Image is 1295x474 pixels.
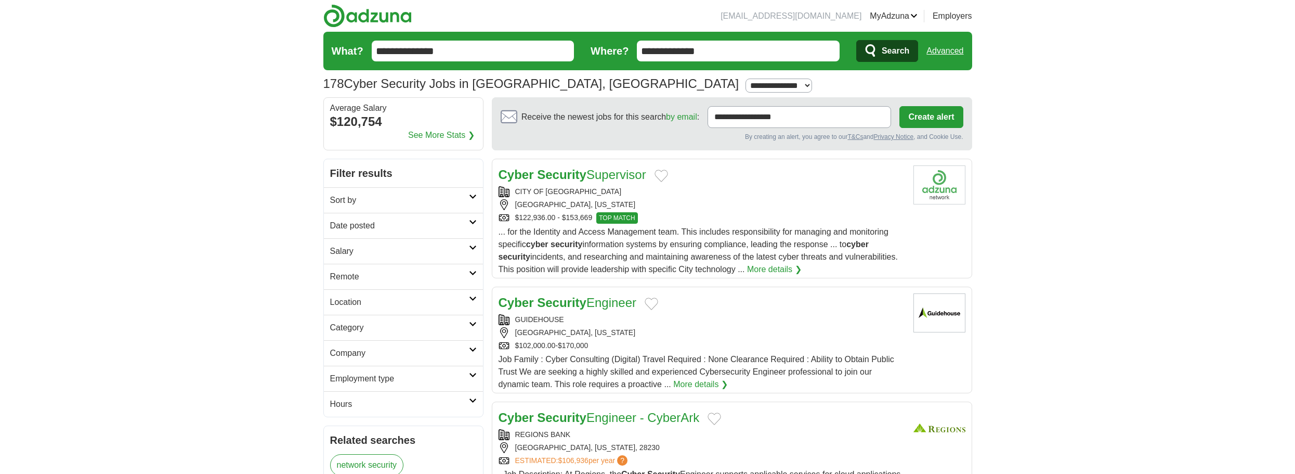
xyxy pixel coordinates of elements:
[617,455,627,466] span: ?
[330,398,469,411] h2: Hours
[721,10,861,22] li: [EMAIL_ADDRESS][DOMAIN_NAME]
[323,4,412,28] img: Adzuna logo
[323,76,739,91] h1: Cyber Security Jobs in [GEOGRAPHIC_DATA], [GEOGRAPHIC_DATA]
[673,378,728,391] a: More details ❯
[499,340,905,351] div: $102,000.00-$170,000
[499,168,534,182] strong: Cyber
[591,43,629,59] label: Where?
[499,442,905,453] div: [GEOGRAPHIC_DATA], [US_STATE], 28230
[501,132,963,142] div: By creating an alert, you agree to our and , and Cookie Use.
[515,315,564,324] a: GUIDEHOUSE
[870,10,918,22] a: MyAdzuna
[330,322,469,334] h2: Category
[499,355,894,389] span: Job Family : Cyber Consulting (Digital) Travel Required : None Clearance Required : Ability to Ob...
[330,347,469,360] h2: Company
[596,212,637,224] span: TOP MATCH
[913,165,965,204] img: City of Charlotte logo
[324,315,483,340] a: Category
[499,296,534,310] strong: Cyber
[846,240,869,249] strong: cyber
[330,104,477,112] div: Average Salary
[330,271,469,283] h2: Remote
[499,227,898,274] span: ... for the Identity and Access Management team. This includes responsibility for managing and mo...
[324,289,483,315] a: Location
[330,220,469,232] h2: Date posted
[499,411,700,425] a: Cyber SecurityEngineer - CyberArk
[499,327,905,338] div: [GEOGRAPHIC_DATA], [US_STATE]
[847,133,863,140] a: T&Cs
[499,168,646,182] a: Cyber SecuritySupervisor
[499,411,534,425] strong: Cyber
[330,112,477,131] div: $120,754
[537,411,586,425] strong: Security
[645,298,658,310] button: Add to favorite jobs
[499,252,530,261] strong: security
[324,264,483,289] a: Remote
[666,112,697,121] a: by email
[521,111,699,123] span: Receive the newest jobs for this search :
[558,456,588,465] span: $106,936
[324,187,483,213] a: Sort by
[515,455,630,466] a: ESTIMATED:$106,936per year?
[332,43,363,59] label: What?
[747,263,802,276] a: More details ❯
[933,10,972,22] a: Employers
[537,296,586,310] strong: Security
[882,41,909,61] span: Search
[515,430,571,439] a: REGIONS BANK
[499,212,905,224] div: $122,936.00 - $153,669
[408,129,475,142] a: See More Stats ❯
[499,296,637,310] a: Cyber SecurityEngineer
[330,296,469,309] h2: Location
[926,41,963,61] a: Advanced
[324,366,483,391] a: Employment type
[913,408,965,447] img: Regions Bank logo
[330,194,469,207] h2: Sort by
[655,170,668,182] button: Add to favorite jobs
[323,74,344,93] span: 178
[899,106,963,128] button: Create alert
[913,293,965,332] img: Guidehouse logo
[873,133,913,140] a: Privacy Notice
[324,159,483,187] h2: Filter results
[499,199,905,210] div: [GEOGRAPHIC_DATA], [US_STATE]
[330,373,469,385] h2: Employment type
[330,245,469,258] h2: Salary
[324,238,483,264] a: Salary
[324,213,483,238] a: Date posted
[856,40,918,62] button: Search
[515,187,622,196] a: CITY OF [GEOGRAPHIC_DATA]
[537,168,586,182] strong: Security
[324,340,483,366] a: Company
[330,432,477,448] h2: Related searches
[708,413,721,425] button: Add to favorite jobs
[526,240,548,249] strong: cyber
[551,240,582,249] strong: security
[324,391,483,417] a: Hours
